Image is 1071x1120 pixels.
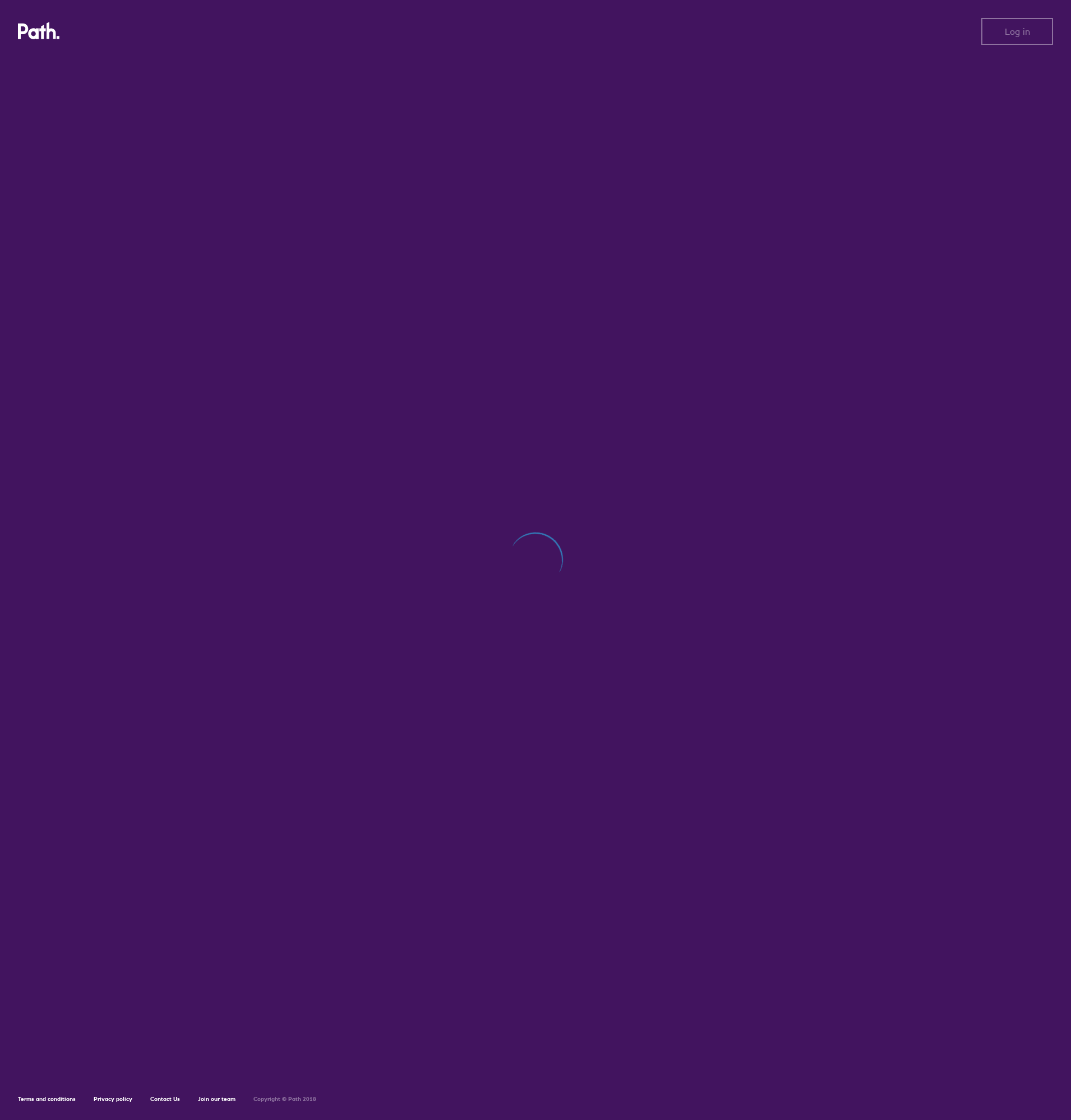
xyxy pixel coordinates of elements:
a: Privacy policy [94,1095,132,1103]
a: Join our team [198,1095,236,1103]
span: Log in [1005,26,1030,36]
button: Log in [981,18,1053,45]
h6: Copyright © Path 2018 [253,1096,316,1103]
a: Contact Us [150,1095,180,1103]
a: Terms and conditions [18,1095,76,1103]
